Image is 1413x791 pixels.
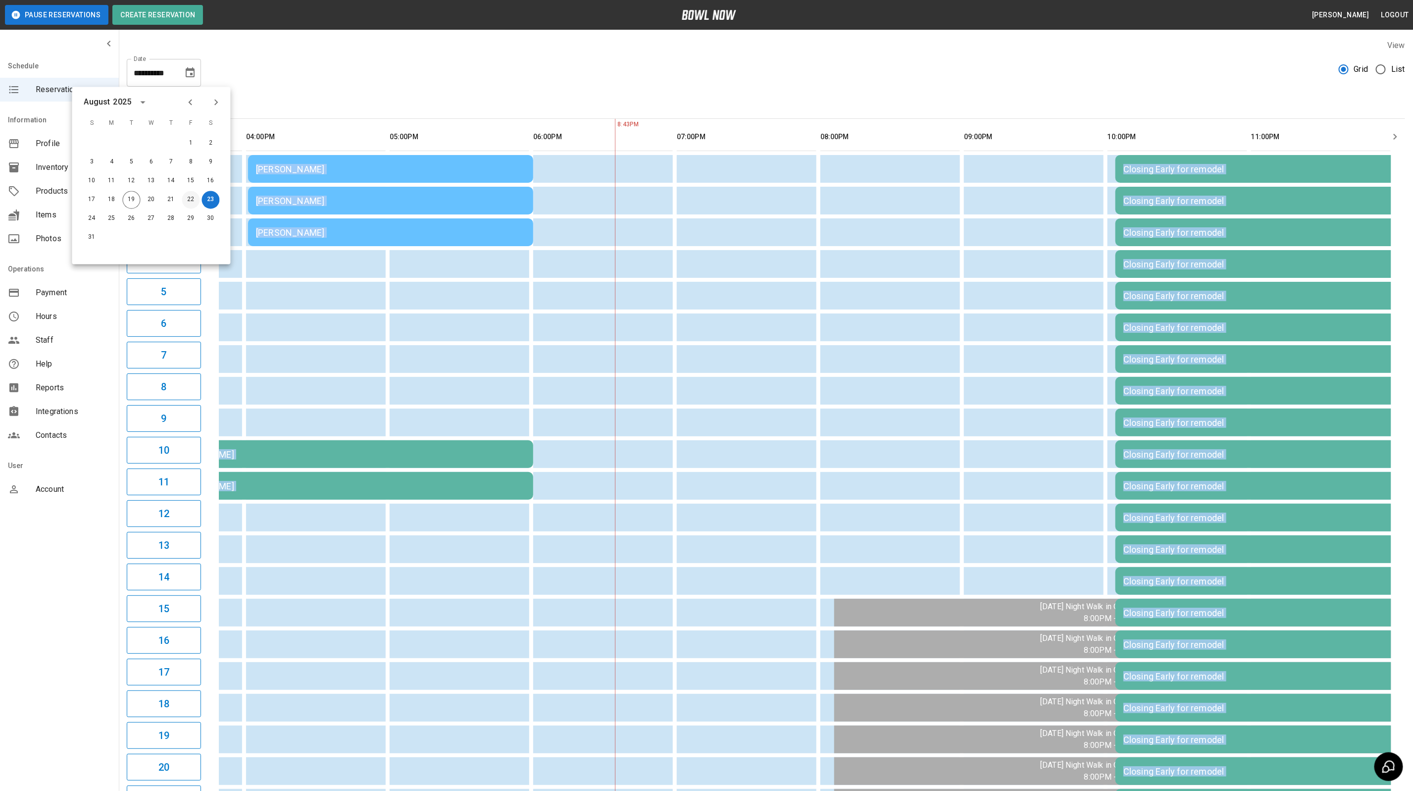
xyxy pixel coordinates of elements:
[143,154,160,171] button: Aug 6, 2025
[182,94,199,111] button: Previous month
[143,114,160,134] span: W
[158,474,169,490] h6: 11
[202,191,220,209] button: Aug 23, 2025
[202,172,220,190] button: Aug 16, 2025
[127,310,201,337] button: 6
[182,114,200,134] span: F
[1377,6,1413,24] button: Logout
[161,316,166,331] h6: 6
[1123,449,1393,460] div: Closing Early for remodel
[256,227,525,238] div: [PERSON_NAME]
[127,754,201,781] button: 20
[202,210,220,228] button: Aug 30, 2025
[202,114,220,134] span: S
[1123,291,1393,301] div: Closing Early for remodel
[84,97,110,108] div: August
[36,233,111,245] span: Photos
[127,722,201,749] button: 19
[1123,481,1393,491] div: Closing Early for remodel
[158,728,169,743] h6: 19
[83,229,101,247] button: Aug 31, 2025
[182,210,200,228] button: Aug 29, 2025
[1123,227,1393,238] div: Closing Early for remodel
[36,483,111,495] span: Account
[202,154,220,171] button: Aug 9, 2025
[36,287,111,299] span: Payment
[162,154,180,171] button: Aug 7, 2025
[36,138,111,150] span: Profile
[36,334,111,346] span: Staff
[162,114,180,134] span: T
[615,120,617,130] span: 8:43PM
[127,564,201,590] button: 14
[36,406,111,418] span: Integrations
[1123,418,1393,428] div: Closing Early for remodel
[1123,576,1393,586] div: Closing Early for remodel
[182,135,200,153] button: Aug 1, 2025
[36,358,111,370] span: Help
[36,311,111,322] span: Hours
[1123,544,1393,555] div: Closing Early for remodel
[127,278,201,305] button: 5
[162,210,180,228] button: Aug 28, 2025
[83,114,101,134] span: S
[112,5,203,25] button: Create Reservation
[1123,164,1393,174] div: Closing Early for remodel
[161,379,166,395] h6: 8
[158,442,169,458] h6: 10
[127,595,201,622] button: 15
[161,411,166,426] h6: 9
[182,191,200,209] button: Aug 22, 2025
[127,95,1405,118] div: inventory tabs
[111,481,525,491] div: 3:30pm Bday [PERSON_NAME]
[143,210,160,228] button: Aug 27, 2025
[158,696,169,712] h6: 18
[36,429,111,441] span: Contacts
[1123,386,1393,396] div: Closing Early for remodel
[161,347,166,363] h6: 7
[182,154,200,171] button: Aug 8, 2025
[123,154,141,171] button: Aug 5, 2025
[83,172,101,190] button: Aug 10, 2025
[1123,639,1393,650] div: Closing Early for remodel
[83,154,101,171] button: Aug 3, 2025
[1123,354,1393,365] div: Closing Early for remodel
[127,659,201,686] button: 17
[127,469,201,495] button: 11
[202,135,220,153] button: Aug 2, 2025
[36,161,111,173] span: Inventory
[83,210,101,228] button: Aug 24, 2025
[162,191,180,209] button: Aug 21, 2025
[127,373,201,400] button: 8
[123,114,141,134] span: T
[103,114,121,134] span: M
[36,84,111,96] span: Reservations
[127,342,201,369] button: 7
[158,759,169,775] h6: 20
[36,209,111,221] span: Items
[36,185,111,197] span: Products
[111,449,525,460] div: 3:30pm Bday [PERSON_NAME]
[256,196,525,206] div: [PERSON_NAME]
[1308,6,1373,24] button: [PERSON_NAME]
[134,94,151,111] button: calendar view is open, switch to year view
[83,191,101,209] button: Aug 17, 2025
[158,601,169,617] h6: 15
[127,437,201,464] button: 10
[1123,259,1393,269] div: Closing Early for remodel
[127,690,201,717] button: 18
[127,532,201,559] button: 13
[1123,196,1393,206] div: Closing Early for remodel
[158,664,169,680] h6: 17
[256,164,525,174] div: [PERSON_NAME]
[158,537,169,553] h6: 13
[103,154,121,171] button: Aug 4, 2025
[208,94,225,111] button: Next month
[127,500,201,527] button: 12
[123,172,141,190] button: Aug 12, 2025
[158,506,169,522] h6: 12
[143,191,160,209] button: Aug 20, 2025
[162,172,180,190] button: Aug 14, 2025
[1354,63,1368,75] span: Grid
[180,63,200,83] button: Choose date, selected date is Aug 23, 2025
